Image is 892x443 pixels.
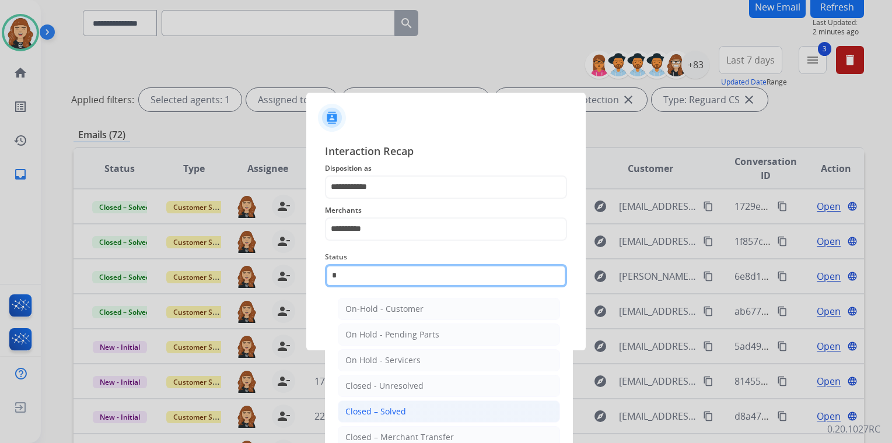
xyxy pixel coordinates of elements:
span: Interaction Recap [325,143,567,161]
div: Closed – Solved [345,406,406,417]
span: Status [325,250,567,264]
div: On Hold - Servicers [345,354,421,366]
span: Disposition as [325,161,567,175]
div: On Hold - Pending Parts [345,329,439,340]
div: Closed - Unresolved [345,380,424,392]
div: On-Hold - Customer [345,303,424,315]
div: Closed – Merchant Transfer [345,431,454,443]
p: 0.20.1027RC [827,422,880,436]
span: Merchants [325,203,567,217]
img: contactIcon [318,104,346,132]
